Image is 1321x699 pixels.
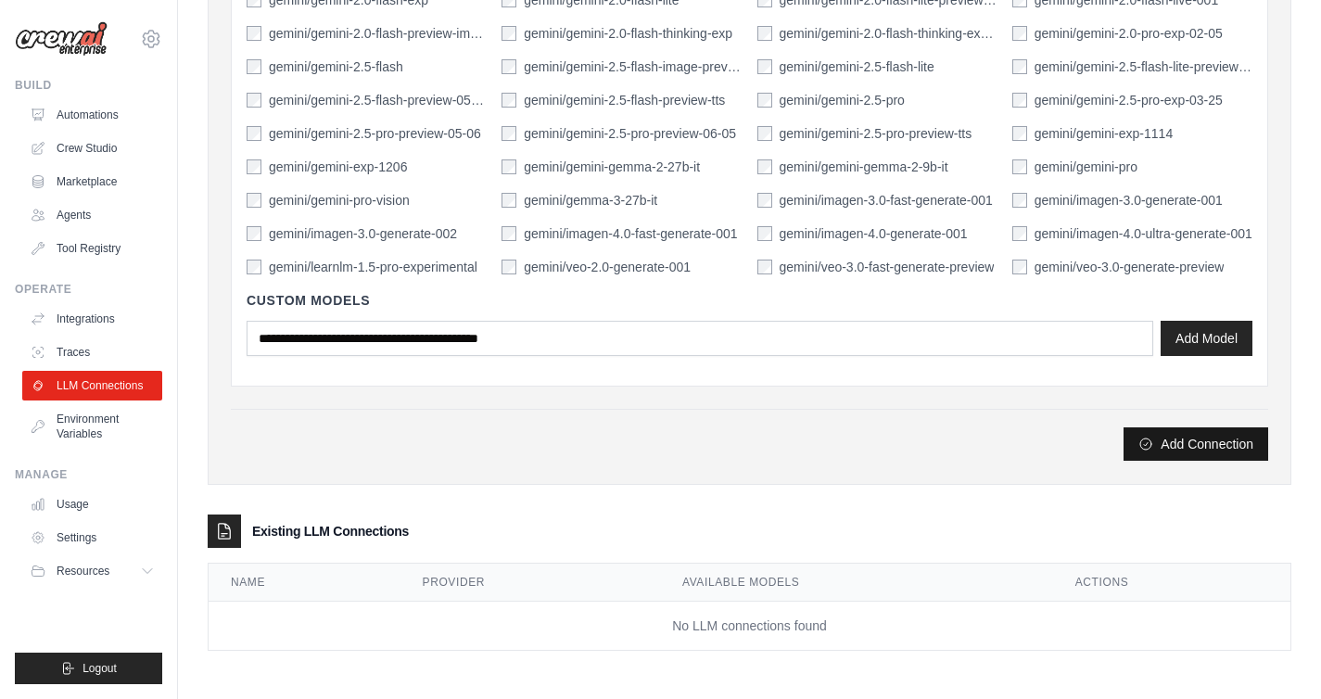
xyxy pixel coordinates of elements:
label: gemini/imagen-4.0-fast-generate-001 [524,224,737,243]
label: gemini/gemini-2.5-flash-preview-tts [524,91,725,109]
label: gemini/gemini-2.5-pro [780,91,905,109]
button: Add Connection [1124,427,1268,461]
a: Settings [22,523,162,553]
label: gemini/gemini-2.5-pro-preview-tts [780,124,972,143]
input: gemini/gemini-gemma-2-9b-it [757,159,772,174]
a: Environment Variables [22,404,162,449]
input: gemini/gemini-2.5-flash-image-preview [502,59,516,74]
input: gemini/imagen-4.0-ultra-generate-001 [1012,226,1027,241]
input: gemini/imagen-3.0-generate-002 [247,226,261,241]
label: gemini/gemini-2.0-flash-thinking-exp-01-21 [780,24,997,43]
input: gemini/gemini-pro-vision [247,193,261,208]
button: Logout [15,653,162,684]
input: gemini/gemini-2.5-pro-exp-03-25 [1012,93,1027,108]
a: Marketplace [22,167,162,197]
input: gemini/veo-3.0-fast-generate-preview [757,260,772,274]
button: Resources [22,556,162,586]
a: Traces [22,337,162,367]
label: gemini/learnlm-1.5-pro-experimental [269,258,477,276]
a: Usage [22,489,162,519]
label: gemini/gemini-2.0-flash-preview-image-generation [269,24,487,43]
input: gemini/gemini-2.0-flash-thinking-exp-01-21 [757,26,772,41]
th: Available Models [660,564,1053,602]
th: Provider [400,564,660,602]
label: gemini/gemini-2.5-flash-lite [780,57,934,76]
input: gemini/gemini-2.5-pro [757,93,772,108]
input: gemini/veo-2.0-generate-001 [502,260,516,274]
input: gemini/gemini-2.5-flash-preview-05-20 [247,93,261,108]
label: gemini/gemini-2.5-pro-exp-03-25 [1035,91,1223,109]
label: gemini/gemini-2.5-flash [269,57,403,76]
label: gemini/imagen-4.0-generate-001 [780,224,968,243]
label: gemini/gemini-gemma-2-27b-it [524,158,700,176]
label: gemini/gemini-2.5-flash-lite-preview-06-17 [1035,57,1252,76]
a: Crew Studio [22,133,162,163]
input: gemini/learnlm-1.5-pro-experimental [247,260,261,274]
div: Operate [15,282,162,297]
input: gemini/gemini-2.5-flash-lite-preview-06-17 [1012,59,1027,74]
label: gemini/imagen-3.0-generate-002 [269,224,457,243]
label: gemini/gemini-exp-1114 [1035,124,1173,143]
input: gemini/imagen-3.0-fast-generate-001 [757,193,772,208]
label: gemini/gemini-2.5-pro-preview-06-05 [524,124,736,143]
a: Agents [22,200,162,230]
input: gemini/gemini-2.5-flash-lite [757,59,772,74]
input: gemini/gemini-2.5-flash-preview-tts [502,93,516,108]
input: gemini/gemma-3-27b-it [502,193,516,208]
label: gemini/gemini-exp-1206 [269,158,407,176]
input: gemini/gemini-pro [1012,159,1027,174]
label: gemini/gemini-pro [1035,158,1137,176]
label: gemini/gemini-gemma-2-9b-it [780,158,948,176]
input: gemini/gemini-gemma-2-27b-it [502,159,516,174]
button: Add Model [1161,321,1252,356]
a: LLM Connections [22,371,162,400]
input: gemini/gemini-2.5-pro-preview-tts [757,126,772,141]
h4: Custom Models [247,291,1252,310]
input: gemini/imagen-4.0-generate-001 [757,226,772,241]
input: gemini/gemini-2.5-pro-preview-05-06 [247,126,261,141]
input: gemini/gemini-2.5-pro-preview-06-05 [502,126,516,141]
th: Actions [1053,564,1290,602]
label: gemini/gemma-3-27b-it [524,191,657,210]
label: gemini/gemini-2.5-pro-preview-05-06 [269,124,481,143]
label: gemini/veo-3.0-fast-generate-preview [780,258,995,276]
label: gemini/gemini-2.0-flash-thinking-exp [524,24,732,43]
h3: Existing LLM Connections [252,522,409,540]
img: Logo [15,21,108,57]
label: gemini/imagen-3.0-generate-001 [1035,191,1223,210]
input: gemini/imagen-3.0-generate-001 [1012,193,1027,208]
label: gemini/imagen-3.0-fast-generate-001 [780,191,993,210]
input: gemini/gemini-exp-1114 [1012,126,1027,141]
input: gemini/gemini-2.5-flash [247,59,261,74]
input: gemini/gemini-exp-1206 [247,159,261,174]
a: Automations [22,100,162,130]
a: Tool Registry [22,234,162,263]
div: Build [15,78,162,93]
span: Resources [57,564,109,578]
th: Name [209,564,400,602]
label: gemini/gemini-2.5-flash-image-preview [524,57,742,76]
span: Logout [83,661,117,676]
a: Integrations [22,304,162,334]
label: gemini/gemini-2.0-pro-exp-02-05 [1035,24,1223,43]
label: gemini/veo-2.0-generate-001 [524,258,691,276]
label: gemini/imagen-4.0-ultra-generate-001 [1035,224,1252,243]
input: gemini/imagen-4.0-fast-generate-001 [502,226,516,241]
label: gemini/gemini-pro-vision [269,191,410,210]
input: gemini/gemini-2.0-flash-thinking-exp [502,26,516,41]
input: gemini/veo-3.0-generate-preview [1012,260,1027,274]
input: gemini/gemini-2.0-flash-preview-image-generation [247,26,261,41]
td: No LLM connections found [209,602,1290,651]
label: gemini/gemini-2.5-flash-preview-05-20 [269,91,487,109]
label: gemini/veo-3.0-generate-preview [1035,258,1225,276]
input: gemini/gemini-2.0-pro-exp-02-05 [1012,26,1027,41]
div: Manage [15,467,162,482]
